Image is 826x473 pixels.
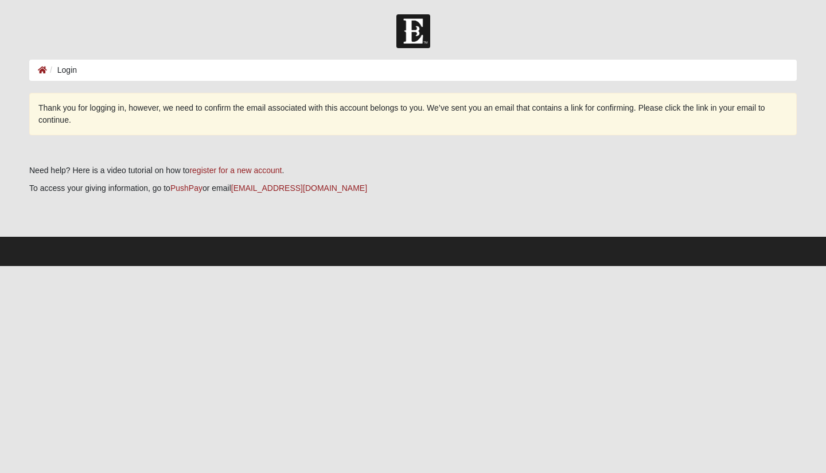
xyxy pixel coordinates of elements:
img: Church of Eleven22 Logo [396,14,430,48]
div: Thank you for logging in, however, we need to confirm the email associated with this account belo... [29,93,797,135]
a: PushPay [170,183,202,193]
p: To access your giving information, go to or email [29,182,797,194]
li: Login [47,64,77,76]
p: Need help? Here is a video tutorial on how to . [29,165,797,177]
a: register for a new account [189,166,282,175]
a: [EMAIL_ADDRESS][DOMAIN_NAME] [231,183,367,193]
